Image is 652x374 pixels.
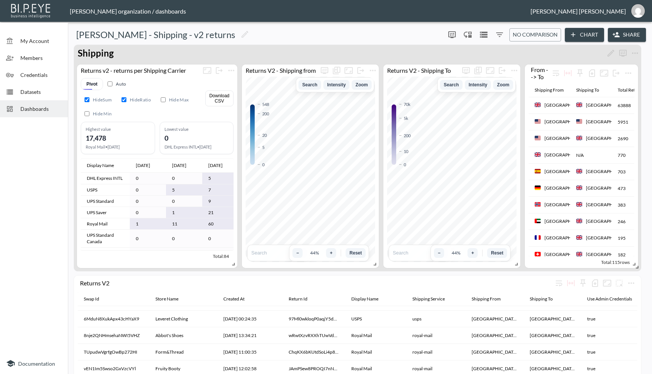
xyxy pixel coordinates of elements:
[130,248,166,259] td: 0
[283,344,346,360] th: ChqKX6bKUtdSoLi4p8eKeJIEclK2
[343,64,355,77] button: Fullscreen
[586,168,632,175] div: [GEOGRAPHIC_DATA]
[77,67,201,74] div: Returns v2 - returns per Shipping Carrier
[78,344,149,360] th: TUpudwVgrfgOwBp272HI
[157,95,191,105] label: Hide Highest value card
[544,118,590,125] div: [GEOGRAPHIC_DATA]
[531,66,550,80] div: From --> To
[165,127,229,132] div: Lowest value
[166,196,202,207] td: 0
[598,67,610,79] button: Fullscreen
[544,251,590,258] div: [GEOGRAPHIC_DATA]
[586,218,632,224] div: [GEOGRAPHIC_DATA]
[213,66,225,73] span: Detach chart from the group
[605,47,617,59] button: Rename
[460,64,472,77] span: Display settings
[225,64,237,77] button: more
[84,294,109,303] span: Swap Id
[493,80,513,90] button: Zoom
[581,344,637,360] th: true
[608,28,646,42] button: Share
[587,294,642,303] span: Use Admin Credentials
[166,248,202,259] td: 0
[86,144,150,149] div: Royal Mail • [DATE]
[406,311,466,327] th: usps
[586,135,632,141] div: [GEOGRAPHIC_DATA]
[496,66,508,73] span: Detach chart from the group
[508,64,520,77] span: Chart settings
[292,248,303,258] button: Zoom out
[166,230,202,247] td: 0
[412,294,455,303] span: Shipping Service
[581,327,637,344] th: true
[586,185,632,191] div: [GEOGRAPHIC_DATA]
[106,80,126,87] label: Auto
[404,133,411,138] div: 200
[172,161,186,170] div: Apr 2025
[78,327,149,344] th: 8nje2QNHmsehaNWI5VHZ
[494,29,506,41] button: Filters
[406,327,466,344] th: royal-mail
[20,88,62,96] span: Datasets
[202,230,238,247] td: 0
[306,250,323,256] div: 44 %
[618,86,644,95] div: Total Returns
[331,64,343,77] div: Show as…
[121,97,126,102] input: HideRatio
[625,277,637,289] button: more
[326,248,336,258] button: Zoom in
[392,250,431,256] input: Search
[213,64,225,77] button: more
[283,327,346,344] th: wRwtXzvRXXhTUwVdv9Nc7GiAvRf2
[130,184,166,196] td: 0
[223,294,254,303] span: Created At
[472,294,511,303] span: Shipping From
[81,78,103,90] button: Pivot
[202,196,238,207] td: 9
[217,327,282,344] th: 2025-09-10 13:34:21
[283,311,346,327] th: 97Ml0wkloqP0aqjY5dmo5X0XlCA2
[544,185,590,191] div: [GEOGRAPHIC_DATA]
[165,144,229,149] div: DHL Express INTL • [DATE]
[355,66,367,73] span: Detach chart from the group
[446,29,458,41] button: more
[462,29,474,41] div: Enable/disable chart dragging
[6,359,62,368] a: Documentation
[586,251,632,258] div: [GEOGRAPHIC_DATA]
[251,250,290,256] input: Search
[81,109,114,119] label: Hide Lowest value card
[601,259,630,265] span: Total: 115 rows
[166,173,202,184] td: 0
[161,97,166,102] input: Hide Max
[78,46,114,60] p: Shipping
[130,207,166,218] td: 0
[81,196,130,207] td: UPS Standard
[478,29,490,41] button: Datasets
[544,218,590,224] div: [GEOGRAPHIC_DATA]
[85,97,89,102] input: HideSum
[466,311,524,327] th: United States
[87,161,124,170] span: Display Name
[202,173,238,184] td: 5
[544,135,590,141] div: [GEOGRAPHIC_DATA]
[345,344,406,360] th: Royal Mail
[544,235,590,241] div: [GEOGRAPHIC_DATA]
[345,311,406,327] th: USPS
[404,149,408,154] div: 10
[460,64,472,77] button: more
[576,152,584,158] div: N/A
[466,344,524,360] th: United Kingdom
[345,327,406,344] th: Royal Mail
[70,8,531,15] div: [PERSON_NAME] organization / dashboards
[565,28,604,42] button: Chart
[524,344,581,360] th: United Kingdom
[240,30,249,39] svg: Edit
[9,2,53,19] img: bipeye-logo
[544,102,590,108] div: [GEOGRAPHIC_DATA]
[586,201,632,208] div: [GEOGRAPHIC_DATA]
[130,230,166,247] td: 0
[440,80,463,90] button: Search
[166,207,202,218] td: 1
[513,30,558,40] span: No comparison
[76,29,235,41] h5: [PERSON_NAME] - Shipping - v2 returns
